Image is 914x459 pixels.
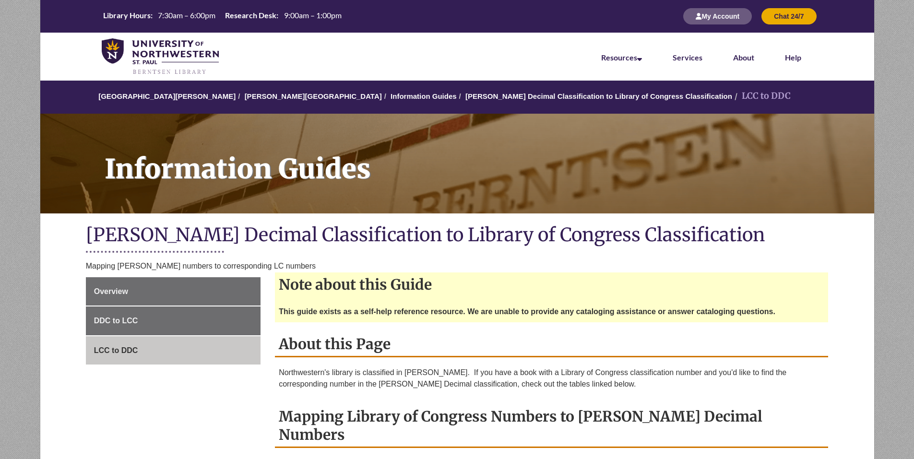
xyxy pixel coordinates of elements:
[683,12,752,20] a: My Account
[86,336,261,365] a: LCC to DDC
[86,277,261,365] div: Guide Page Menu
[733,53,754,62] a: About
[245,92,382,100] a: [PERSON_NAME][GEOGRAPHIC_DATA]
[279,367,824,390] p: Northwestern's library is classified in [PERSON_NAME]. If you have a book with a Library of Congr...
[279,307,775,316] strong: This guide exists as a self-help reference resource. We are unable to provide any cataloging assi...
[785,53,801,62] a: Help
[761,8,816,24] button: Chat 24/7
[601,53,642,62] a: Resources
[673,53,702,62] a: Services
[86,277,261,306] a: Overview
[221,10,280,21] th: Research Desk:
[275,272,828,296] h2: Note about this Guide
[94,317,138,325] span: DDC to LCC
[761,12,816,20] a: Chat 24/7
[99,10,345,23] a: Hours Today
[86,223,829,248] h1: [PERSON_NAME] Decimal Classification to Library of Congress Classification
[683,8,752,24] button: My Account
[275,332,828,357] h2: About this Page
[98,92,236,100] a: [GEOGRAPHIC_DATA][PERSON_NAME]
[158,11,215,20] span: 7:30am – 6:00pm
[99,10,345,22] table: Hours Today
[94,287,128,295] span: Overview
[102,38,219,76] img: UNWSP Library Logo
[40,114,874,213] a: Information Guides
[284,11,342,20] span: 9:00am – 1:00pm
[732,89,791,103] li: LCC to DDC
[86,262,316,270] span: Mapping [PERSON_NAME] numbers to corresponding LC numbers
[86,306,261,335] a: DDC to LCC
[99,10,154,21] th: Library Hours:
[391,92,457,100] a: Information Guides
[94,114,874,201] h1: Information Guides
[94,346,138,354] span: LCC to DDC
[275,404,828,448] h2: Mapping Library of Congress Numbers to [PERSON_NAME] Decimal Numbers
[465,92,732,100] a: [PERSON_NAME] Decimal Classification to Library of Congress Classification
